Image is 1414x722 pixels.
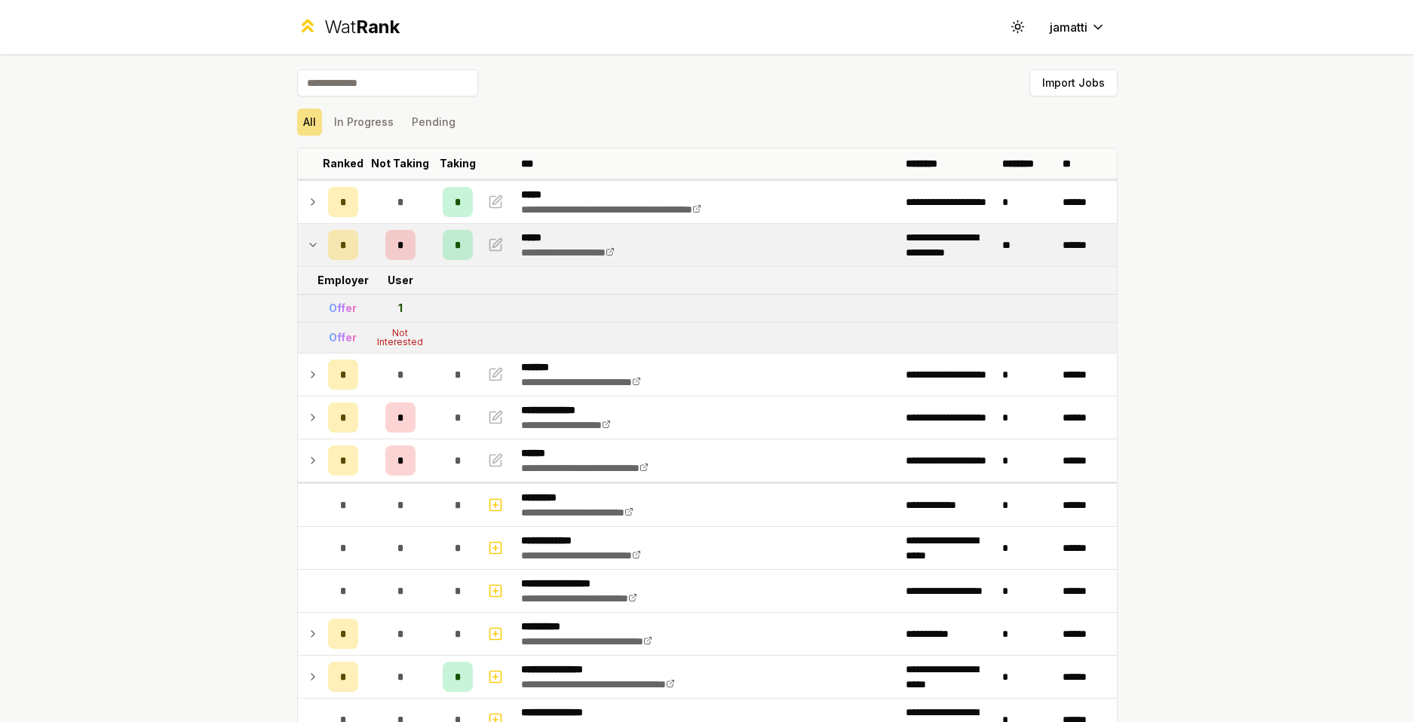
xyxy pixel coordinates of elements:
[398,301,403,316] div: 1
[406,109,462,136] button: Pending
[440,156,476,171] p: Taking
[1050,18,1087,36] span: jamatti
[329,301,357,316] div: Offer
[323,156,363,171] p: Ranked
[356,16,400,38] span: Rank
[370,329,431,347] div: Not Interested
[1029,69,1118,96] button: Import Jobs
[329,330,357,345] div: Offer
[322,267,364,294] td: Employer
[1038,14,1118,41] button: jamatti
[371,156,429,171] p: Not Taking
[364,267,437,294] td: User
[297,15,400,39] a: WatRank
[324,15,400,39] div: Wat
[297,109,322,136] button: All
[328,109,400,136] button: In Progress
